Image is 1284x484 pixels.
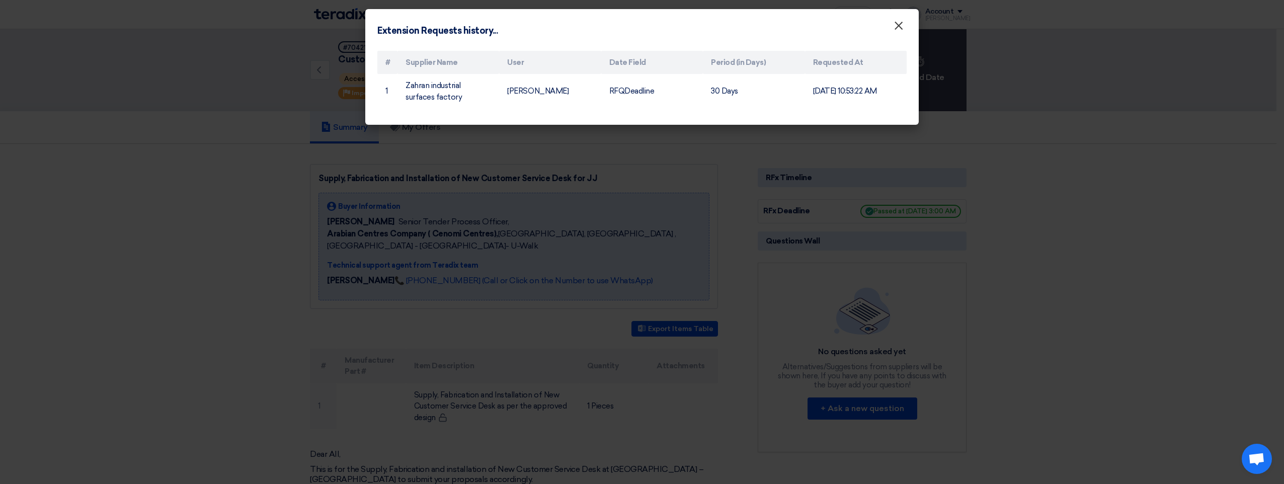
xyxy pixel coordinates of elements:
[601,51,703,74] th: Date Field
[397,51,499,74] th: Supplier Name
[499,51,601,74] th: User
[601,74,703,109] td: RFQDeadline
[397,74,499,109] td: Zahran industrial surfaces factory
[377,74,397,109] td: 1
[894,18,904,38] span: ×
[377,51,397,74] th: #
[886,16,912,36] button: Close
[1242,444,1272,474] a: Open chat
[805,74,907,109] td: [DATE] 10:53:22 AM
[499,74,601,109] td: [PERSON_NAME]
[377,24,498,38] h4: Extension Requests history...
[805,51,907,74] th: Requested At
[703,74,805,109] td: 30 Days
[703,51,805,74] th: Period (in Days)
